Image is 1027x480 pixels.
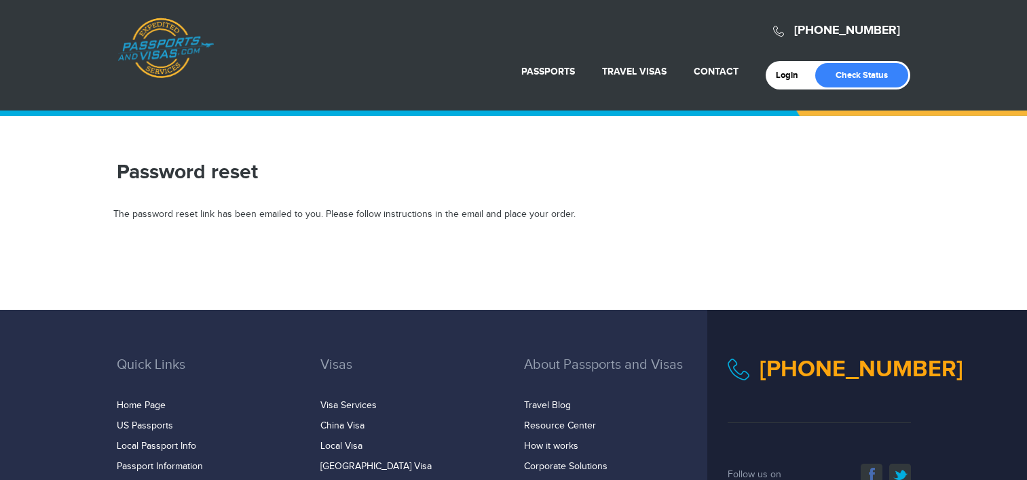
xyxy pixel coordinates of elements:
a: Visa Services [320,400,377,411]
a: US Passports [117,420,173,431]
a: Login [776,70,808,81]
a: [GEOGRAPHIC_DATA] Visa [320,461,432,472]
a: Travel Visas [602,66,667,77]
h3: Visas [320,357,504,393]
a: [PHONE_NUMBER] [760,355,963,383]
a: [PHONE_NUMBER] [794,23,900,38]
a: Travel Blog [524,400,571,411]
h1: Password reset [117,160,707,184]
a: Passport Information [117,461,203,472]
div: The password reset link has been emailed to you. Please follow instructions in the email and plac... [113,208,914,222]
a: How it works [524,441,578,452]
a: Local Passport Info [117,441,196,452]
a: Contact [694,66,739,77]
a: China Visa [320,420,365,431]
a: Resource Center [524,420,596,431]
span: Follow us on [728,469,781,480]
a: Corporate Solutions [524,461,608,472]
h3: About Passports and Visas [524,357,707,393]
a: Local Visa [320,441,362,452]
a: Check Status [815,63,908,87]
a: Passports [521,66,575,77]
a: Passports & [DOMAIN_NAME] [117,18,214,79]
h3: Quick Links [117,357,300,393]
a: Home Page [117,400,166,411]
